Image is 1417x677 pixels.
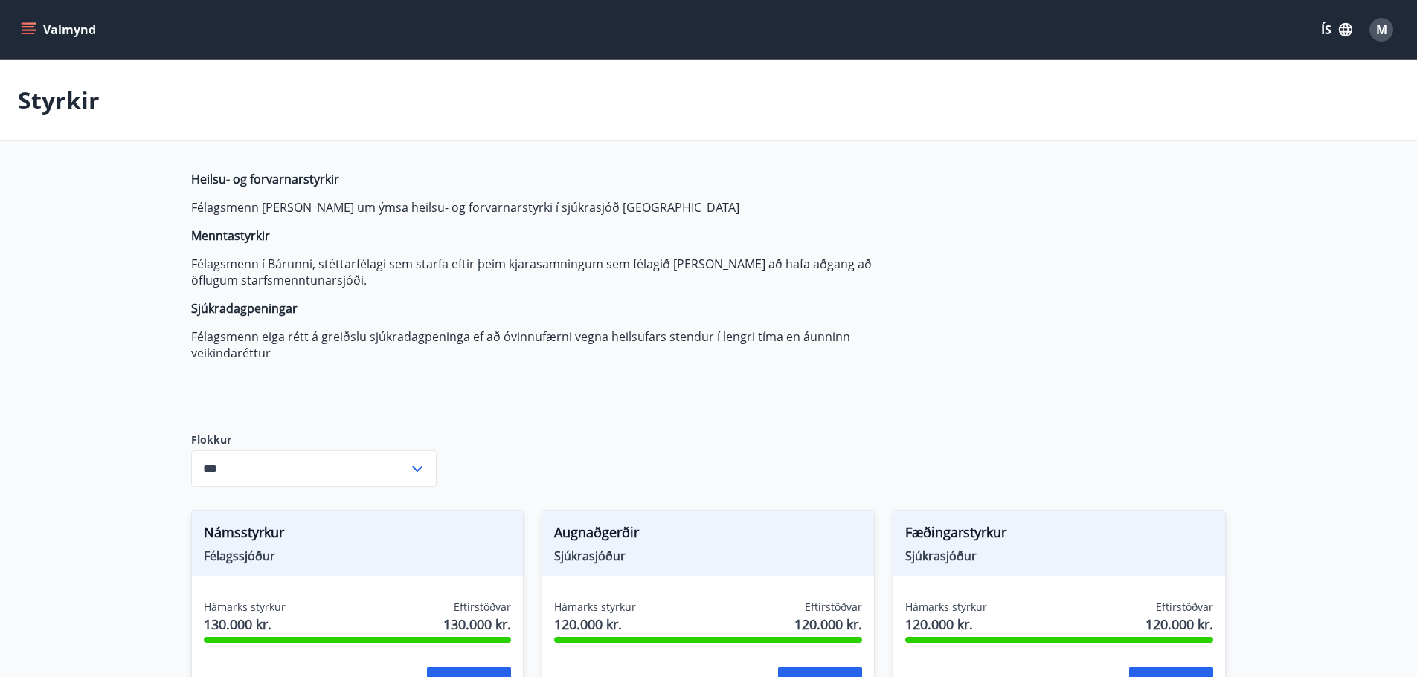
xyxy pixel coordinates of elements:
[191,199,893,216] p: Félagsmenn [PERSON_NAME] um ýmsa heilsu- og forvarnarstyrki í sjúkrasjóð [GEOGRAPHIC_DATA]
[794,615,862,634] span: 120.000 kr.
[905,522,1213,548] span: Fæðingarstyrkur
[1363,12,1399,48] button: M
[191,256,893,288] p: Félagsmenn í Bárunni, stéttarfélagi sem starfa eftir þeim kjarasamningum sem félagið [PERSON_NAME...
[1313,16,1360,43] button: ÍS
[554,615,636,634] span: 120.000 kr.
[1376,22,1387,38] span: M
[905,600,987,615] span: Hámarks styrkur
[204,615,286,634] span: 130.000 kr.
[905,615,987,634] span: 120.000 kr.
[18,16,102,43] button: menu
[191,328,893,361] p: Félagsmenn eiga rétt á greiðslu sjúkradagpeninga ef að óvinnufærni vegna heilsufars stendur í len...
[191,433,437,447] label: Flokkur
[18,84,100,117] p: Styrkir
[204,548,512,564] span: Félagssjóður
[191,171,339,187] strong: Heilsu- og forvarnarstyrkir
[191,227,270,244] strong: Menntastyrkir
[204,600,286,615] span: Hámarks styrkur
[805,600,862,615] span: Eftirstöðvar
[204,522,512,548] span: Námsstyrkur
[1146,615,1213,634] span: 120.000 kr.
[1156,600,1213,615] span: Eftirstöðvar
[454,600,511,615] span: Eftirstöðvar
[443,615,511,634] span: 130.000 kr.
[554,522,862,548] span: Augnaðgerðir
[554,548,862,564] span: Sjúkrasjóður
[191,300,298,317] strong: Sjúkradagpeningar
[905,548,1213,564] span: Sjúkrasjóður
[554,600,636,615] span: Hámarks styrkur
